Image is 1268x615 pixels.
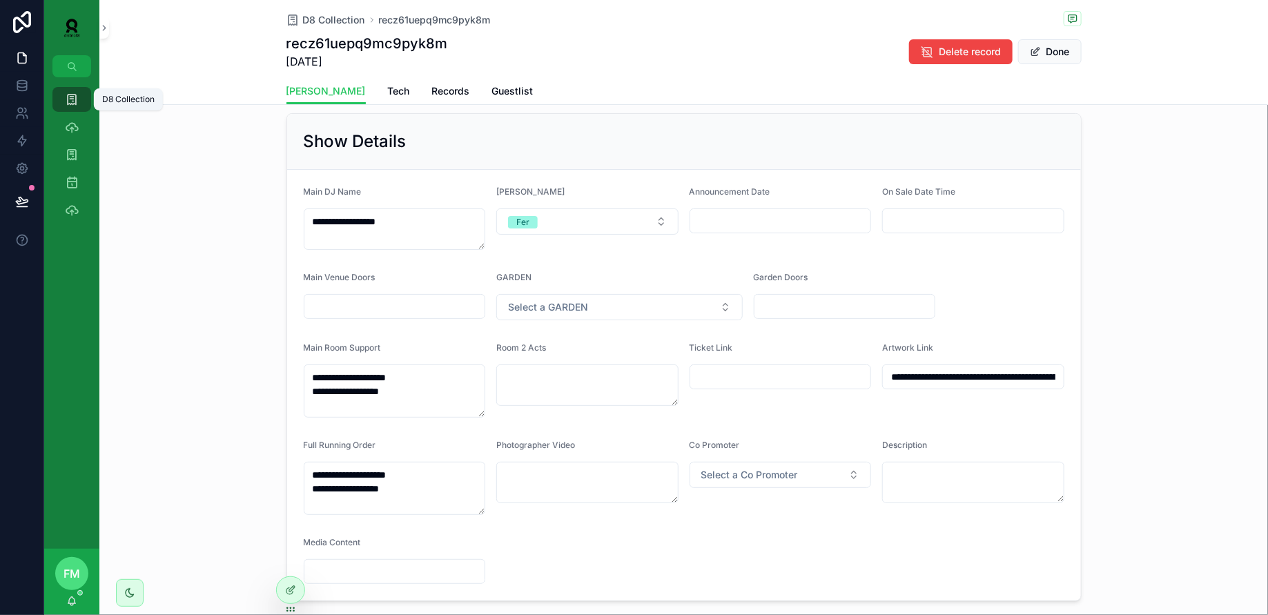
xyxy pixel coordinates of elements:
div: Fer [516,216,529,228]
span: Media Content [304,537,361,547]
a: recz61uepq9mc9pyk8m [379,13,491,27]
span: Room 2 Acts [496,342,546,353]
span: Artwork Link [882,342,933,353]
span: Select a GARDEN [508,300,588,314]
a: Records [432,79,470,106]
span: Select a Co Promoter [701,468,798,482]
a: [PERSON_NAME] [286,79,366,105]
span: Guestlist [492,84,534,98]
span: Main Room Support [304,342,381,353]
h1: recz61uepq9mc9pyk8m [286,34,448,53]
button: Select Button [496,208,679,235]
a: Guestlist [492,79,534,106]
span: Main DJ Name [304,186,362,197]
span: Photographer Video [496,440,575,450]
span: Announcement Date [690,186,770,197]
span: GARDEN [496,272,531,282]
div: D8 Collection [102,94,155,105]
span: [DATE] [286,53,448,70]
span: D8 Collection [303,13,365,27]
a: D8 Collection [286,13,365,27]
a: Tech [388,79,410,106]
span: Garden Doors [754,272,808,282]
span: FM [64,565,80,582]
span: Description [882,440,927,450]
span: Delete record [939,45,1002,59]
button: Select Button [496,294,743,320]
img: App logo [55,17,88,39]
button: Delete record [909,39,1013,64]
div: scrollable content [44,77,99,240]
span: Co Promoter [690,440,740,450]
button: Done [1018,39,1082,64]
span: Full Running Order [304,440,376,450]
span: Tech [388,84,410,98]
span: On Sale Date Time [882,186,955,197]
span: Records [432,84,470,98]
span: [PERSON_NAME] [496,186,565,197]
span: Main Venue Doors [304,272,375,282]
span: [PERSON_NAME] [286,84,366,98]
span: Ticket Link [690,342,733,353]
h2: Show Details [304,130,407,153]
button: Select Button [690,462,872,488]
